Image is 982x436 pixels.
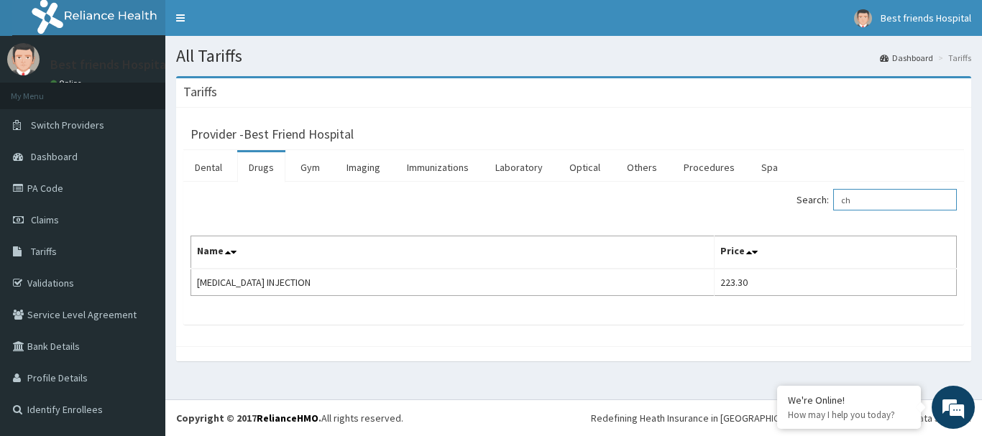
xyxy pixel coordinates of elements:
[50,58,170,71] p: Best friends Hospital
[176,412,321,425] strong: Copyright © 2017 .
[191,128,354,141] h3: Provider - Best Friend Hospital
[335,152,392,182] a: Imaging
[31,119,104,131] span: Switch Providers
[788,394,910,407] div: We're Online!
[672,152,746,182] a: Procedures
[176,47,971,65] h1: All Tariffs
[797,189,957,210] label: Search:
[191,269,715,296] td: [MEDICAL_DATA] INJECTION
[237,152,285,182] a: Drugs
[591,411,971,425] div: Redefining Heath Insurance in [GEOGRAPHIC_DATA] using Telemedicine and Data Science!
[715,269,957,296] td: 223.30
[31,213,59,226] span: Claims
[236,7,270,42] div: Minimize live chat window
[854,9,872,27] img: User Image
[615,152,669,182] a: Others
[750,152,789,182] a: Spa
[50,78,85,88] a: Online
[935,52,971,64] li: Tariffs
[75,80,242,99] div: Chat with us now
[7,287,274,337] textarea: Type your message and hit 'Enter'
[183,85,217,98] h3: Tariffs
[165,399,982,436] footer: All rights reserved.
[715,236,957,269] th: Price
[7,43,40,75] img: User Image
[31,150,78,163] span: Dashboard
[558,152,612,182] a: Optical
[31,245,57,258] span: Tariffs
[395,152,480,182] a: Immunizations
[880,52,933,64] a: Dashboard
[289,152,331,182] a: Gym
[881,11,971,24] span: Best friends Hospital
[83,128,198,273] span: We're online!
[183,152,234,182] a: Dental
[191,236,715,269] th: Name
[484,152,554,182] a: Laboratory
[257,412,318,425] a: RelianceHMO
[833,189,957,210] input: Search:
[788,409,910,421] p: How may I help you today?
[27,72,58,108] img: d_794563401_company_1708531726252_794563401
